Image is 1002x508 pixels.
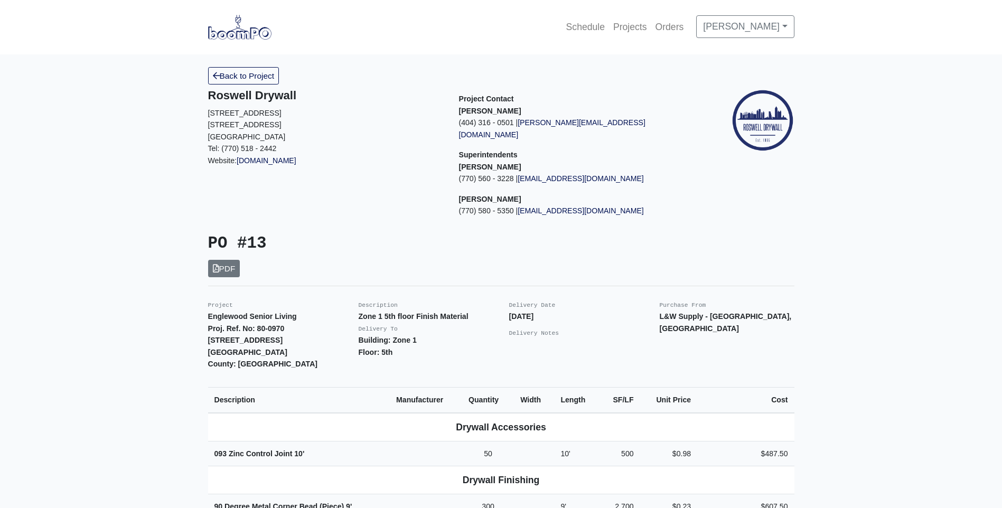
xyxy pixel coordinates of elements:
span: 10' [560,449,570,458]
a: [EMAIL_ADDRESS][DOMAIN_NAME] [518,206,644,215]
th: Unit Price [640,387,698,412]
small: Description [359,302,398,308]
strong: Englewood Senior Living [208,312,297,321]
p: [STREET_ADDRESS] [208,107,443,119]
th: Manufacturer [390,387,462,412]
th: SF/LF [600,387,640,412]
img: boomPO [208,15,271,39]
th: Description [208,387,390,412]
strong: 093 Zinc Control Joint [214,449,305,458]
strong: Zone 1 5th floor Finish Material [359,312,469,321]
a: [EMAIL_ADDRESS][DOMAIN_NAME] [518,174,644,183]
small: Delivery Notes [509,330,559,336]
a: [DOMAIN_NAME] [237,156,296,165]
span: Project Contact [459,95,514,103]
td: $487.50 [697,441,794,466]
th: Width [514,387,554,412]
strong: Building: Zone 1 [359,336,417,344]
td: 50 [462,441,514,466]
small: Project [208,302,233,308]
th: Length [554,387,600,412]
td: 500 [600,441,640,466]
a: PDF [208,260,240,277]
strong: [DATE] [509,312,534,321]
span: Superintendents [459,150,518,159]
small: Delivery To [359,326,398,332]
b: Drywall Accessories [456,422,546,432]
p: [GEOGRAPHIC_DATA] [208,131,443,143]
strong: [PERSON_NAME] [459,163,521,171]
p: (770) 580 - 5350 | [459,205,694,217]
th: Cost [697,387,794,412]
strong: [STREET_ADDRESS] [208,336,283,344]
p: (404) 316 - 0501 | [459,117,694,140]
b: Drywall Finishing [463,475,540,485]
strong: Proj. Ref. No: 80-0970 [208,324,285,333]
small: Delivery Date [509,302,556,308]
a: Orders [651,15,688,39]
span: 10' [294,449,304,458]
th: Quantity [462,387,514,412]
p: L&W Supply - [GEOGRAPHIC_DATA], [GEOGRAPHIC_DATA] [660,311,794,334]
small: Purchase From [660,302,706,308]
p: Tel: (770) 518 - 2442 [208,143,443,155]
a: Schedule [562,15,609,39]
div: Website: [208,89,443,166]
strong: [PERSON_NAME] [459,195,521,203]
p: [STREET_ADDRESS] [208,119,443,131]
a: Back to Project [208,67,279,84]
a: [PERSON_NAME] [696,15,794,37]
strong: Floor: 5th [359,348,393,356]
h5: Roswell Drywall [208,89,443,102]
p: (770) 560 - 3228 | [459,173,694,185]
strong: [GEOGRAPHIC_DATA] [208,348,287,356]
strong: County: [GEOGRAPHIC_DATA] [208,360,318,368]
a: [PERSON_NAME][EMAIL_ADDRESS][DOMAIN_NAME] [459,118,645,139]
strong: [PERSON_NAME] [459,107,521,115]
td: $0.98 [640,441,698,466]
a: Projects [609,15,651,39]
h3: PO #13 [208,234,493,253]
